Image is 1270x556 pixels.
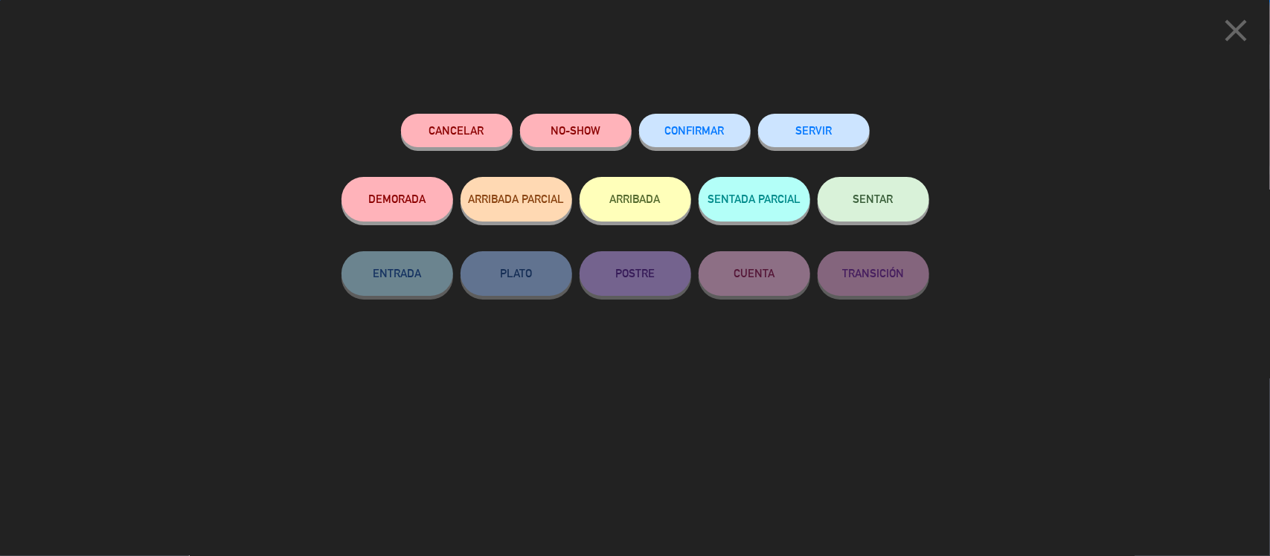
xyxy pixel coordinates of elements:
button: NO-SHOW [520,114,632,147]
button: PLATO [461,251,572,296]
span: ARRIBADA PARCIAL [468,193,564,205]
span: SENTAR [853,193,894,205]
span: CONFIRMAR [665,124,725,137]
button: SERVIR [758,114,870,147]
button: close [1213,11,1259,55]
i: close [1217,12,1254,49]
button: ARRIBADA [580,177,691,222]
button: SENTADA PARCIAL [699,177,810,222]
button: Cancelar [401,114,513,147]
button: DEMORADA [341,177,453,222]
button: TRANSICIÓN [818,251,929,296]
button: POSTRE [580,251,691,296]
button: CUENTA [699,251,810,296]
button: ARRIBADA PARCIAL [461,177,572,222]
button: CONFIRMAR [639,114,751,147]
button: ENTRADA [341,251,453,296]
button: SENTAR [818,177,929,222]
